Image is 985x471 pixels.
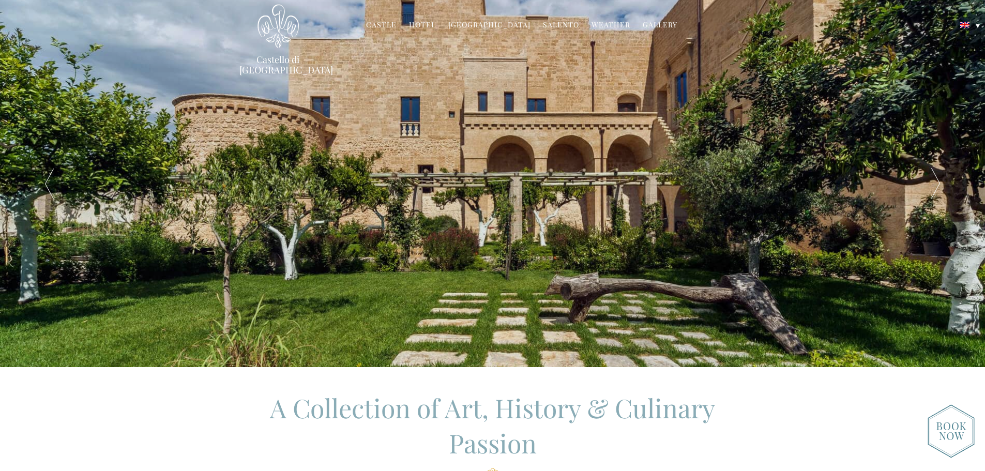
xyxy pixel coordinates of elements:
img: Castello di Ugento [257,4,299,48]
a: Gallery [643,20,677,32]
a: Hotel [409,20,436,32]
a: Salento [543,20,579,32]
span: A Collection of Art, History & Culinary Passion [270,390,715,460]
img: new-booknow.png [928,404,975,458]
a: Castle [366,20,397,32]
img: English [960,22,969,28]
a: Weather [592,20,630,32]
a: [GEOGRAPHIC_DATA] [448,20,531,32]
a: Castello di [GEOGRAPHIC_DATA] [239,54,317,75]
